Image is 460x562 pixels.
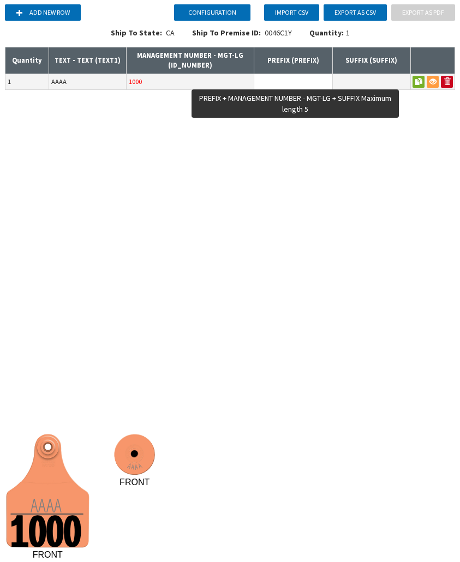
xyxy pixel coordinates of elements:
span: Quantity: [309,28,344,38]
div: PREFIX + MANAGEMENT NUMBER - MGT-LG + SUFFIX Maximum length 5 [192,89,399,118]
div: CA [102,27,183,45]
th: MANAGEMENT NUMBER - MGT-LG ( ID_NUMBER ) [127,47,254,74]
span: Ship To State: [111,28,162,38]
button: Import CSV [264,4,319,21]
tspan: A [54,492,62,518]
div: 1 [309,27,350,38]
tspan: FRONT [120,478,150,487]
tspan: 0 [64,515,81,554]
th: SUFFIX ( SUFFIX ) [332,47,410,74]
button: Configuration [174,4,250,21]
th: PREFIX ( PREFIX ) [254,47,332,74]
tspan: AAA [31,492,54,518]
button: Export as CSV [324,4,387,21]
tspan: AAA [126,461,139,472]
tspan: A [136,461,144,471]
tspan: FRONT [33,550,63,559]
div: 0046C1Y [183,27,301,45]
th: TEXT - TEXT ( TEXT1 ) [49,47,127,74]
th: Quantity [5,47,49,74]
tspan: 100 [11,515,64,554]
span: Ship To Premise ID: [192,28,261,38]
button: Add new row [5,4,81,21]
